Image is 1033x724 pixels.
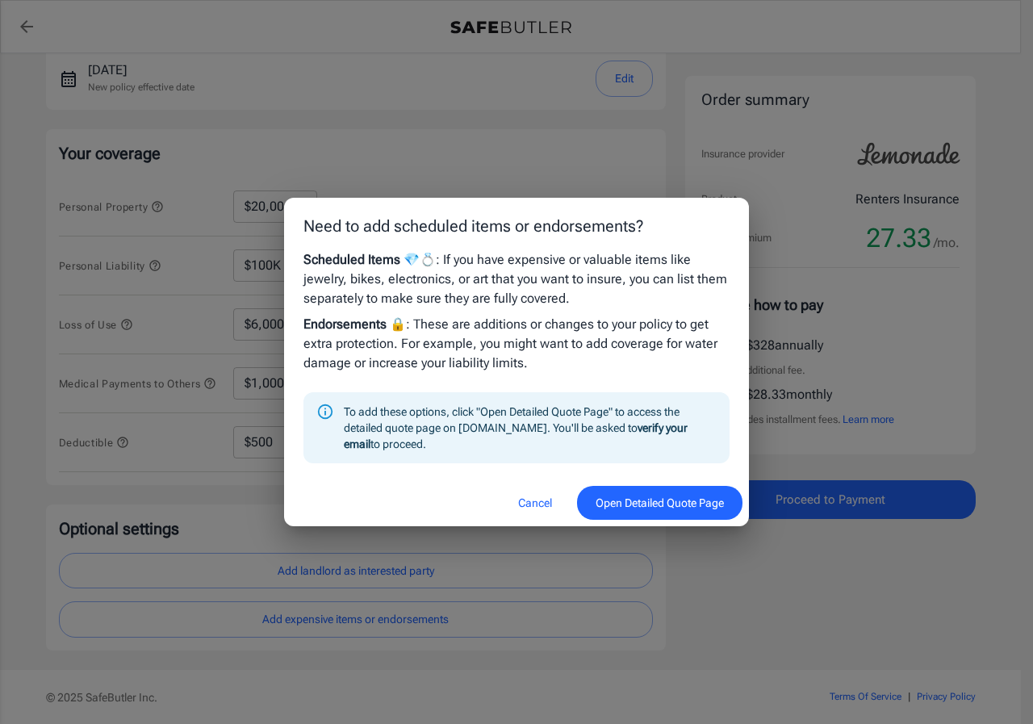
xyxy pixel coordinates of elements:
[303,315,730,373] p: : These are additions or changes to your policy to get extra protection. For example, you might w...
[344,397,717,458] div: To add these options, click "Open Detailed Quote Page" to access the detailed quote page on [DOMA...
[577,486,742,521] button: Open Detailed Quote Page
[303,250,730,308] p: : If you have expensive or valuable items like jewelry, bikes, electronics, or art that you want ...
[303,316,406,332] strong: Endorsements 🔒
[344,421,688,450] strong: verify your email
[303,252,436,267] strong: Scheduled Items 💎💍
[500,486,571,521] button: Cancel
[303,214,730,238] p: Need to add scheduled items or endorsements?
